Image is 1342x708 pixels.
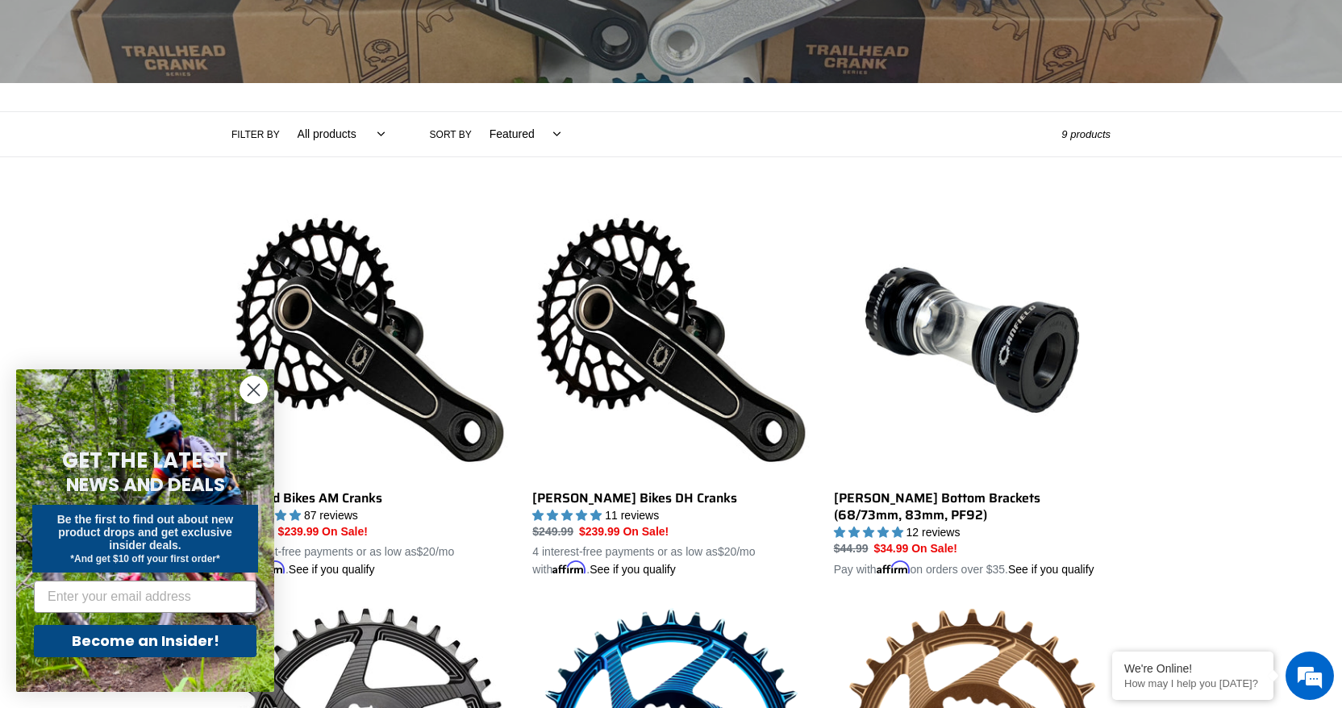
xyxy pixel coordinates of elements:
[1061,128,1111,140] span: 9 products
[1124,662,1261,675] div: We're Online!
[34,625,256,657] button: Become an Insider!
[430,127,472,142] label: Sort by
[240,376,268,404] button: Close dialog
[62,446,228,475] span: GET THE LATEST
[1124,677,1261,689] p: How may I help you today?
[70,553,219,564] span: *And get $10 off your first order*
[57,513,234,552] span: Be the first to find out about new product drops and get exclusive insider deals.
[34,581,256,613] input: Enter your email address
[66,472,225,498] span: NEWS AND DEALS
[231,127,280,142] label: Filter by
